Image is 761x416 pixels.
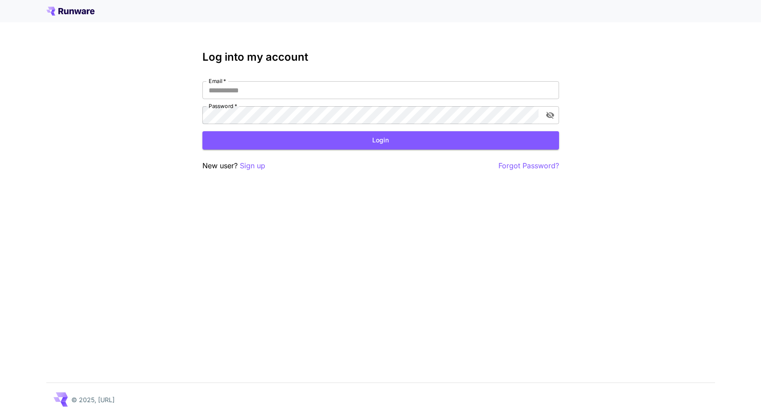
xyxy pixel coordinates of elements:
[202,131,559,150] button: Login
[71,395,115,404] p: © 2025, [URL]
[202,160,265,171] p: New user?
[202,51,559,63] h3: Log into my account
[240,160,265,171] button: Sign up
[209,77,226,85] label: Email
[542,107,558,123] button: toggle password visibility
[209,102,237,110] label: Password
[498,160,559,171] button: Forgot Password?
